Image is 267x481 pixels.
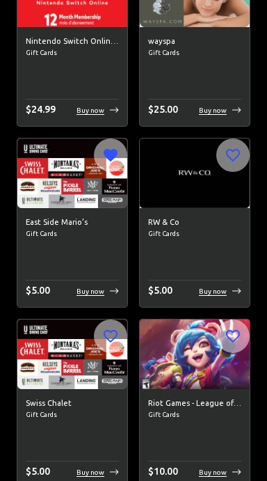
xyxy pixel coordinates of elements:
[148,466,178,477] span: $ 10.00
[148,285,172,296] span: $ 5.00
[26,466,50,477] span: $ 5.00
[148,228,241,239] span: Gift Cards
[148,397,241,410] h6: Riot Games - League of Legends
[26,36,119,48] h6: Nintendo Switch Online - 12 Month Membership
[199,286,227,297] p: Buy now
[140,320,250,388] img: Riot Games - League of Legends image
[140,139,250,207] img: RW & Co image
[199,467,227,478] p: Buy now
[76,286,104,297] p: Buy now
[76,105,104,116] p: Buy now
[17,320,127,388] img: Swiss Chalet image
[26,228,119,239] span: Gift Cards
[148,36,241,48] h6: wayspa
[26,104,56,115] span: $ 24.99
[148,104,178,115] span: $ 25.00
[17,139,127,207] img: East Side Mario’s image
[148,216,241,229] h6: RW & Co
[26,285,50,296] span: $ 5.00
[26,216,119,229] h6: East Side Mario’s
[148,409,241,420] span: Gift Cards
[199,105,227,116] p: Buy now
[76,467,104,478] p: Buy now
[26,397,119,410] h6: Swiss Chalet
[26,47,119,58] span: Gift Cards
[148,47,241,58] span: Gift Cards
[26,409,119,420] span: Gift Cards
